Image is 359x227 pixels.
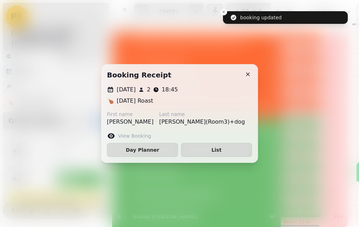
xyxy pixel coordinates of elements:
[187,147,246,152] span: List
[107,111,154,118] label: First name
[117,85,136,94] p: [DATE]
[118,132,151,139] label: View Booking
[181,143,252,157] button: List
[113,147,172,152] span: Day Planner
[107,118,154,126] p: [PERSON_NAME]
[159,118,245,126] p: [PERSON_NAME](Room3)+dog
[107,97,114,105] p: 🍗
[159,111,245,118] label: Last name
[162,85,178,94] p: 18:45
[107,143,178,157] button: Day Planner
[107,70,171,80] h2: Booking receipt
[147,85,150,94] p: 2
[117,97,153,105] p: [DATE] Roast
